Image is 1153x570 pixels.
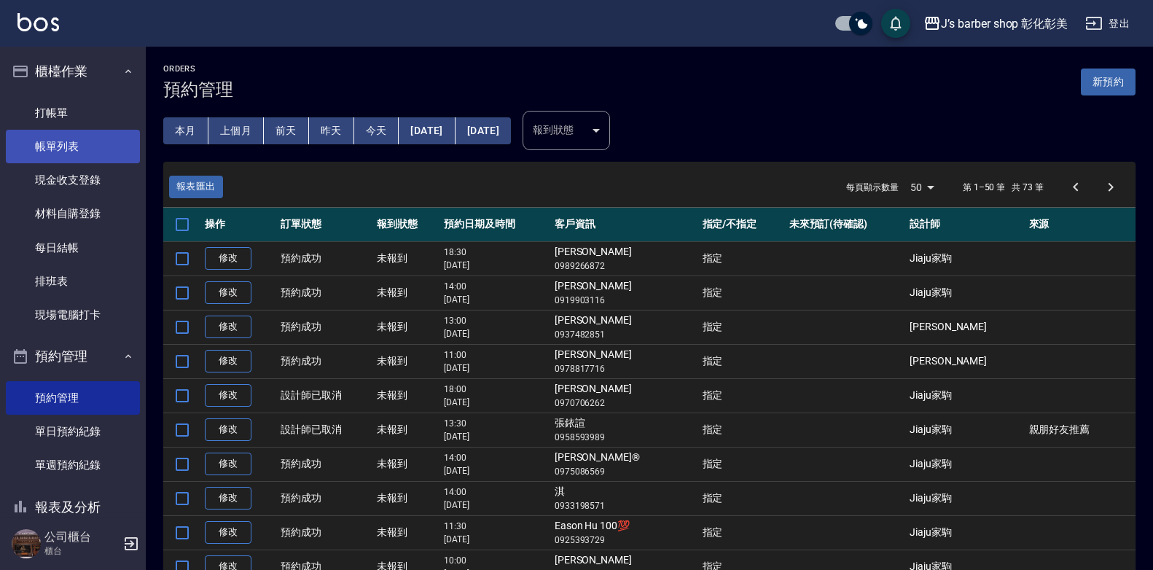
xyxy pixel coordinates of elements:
[699,241,786,276] td: 指定
[551,344,699,378] td: [PERSON_NAME]
[444,417,547,430] p: 13:30
[963,181,1044,194] p: 第 1–50 筆 共 73 筆
[699,276,786,310] td: 指定
[551,515,699,550] td: Eason Hu 100💯
[205,281,251,304] a: 修改
[6,52,140,90] button: 櫃檯作業
[555,499,695,512] p: 0933198571
[906,378,1025,413] td: Jiaju家駒
[205,418,251,441] a: 修改
[6,231,140,265] a: 每日結帳
[551,208,699,242] th: 客戶資訊
[205,247,251,270] a: 修改
[699,481,786,515] td: 指定
[551,481,699,515] td: 淇
[555,431,695,444] p: 0958593989
[906,515,1025,550] td: Jiaju家駒
[699,208,786,242] th: 指定/不指定
[264,117,309,144] button: 前天
[1025,208,1136,242] th: 來源
[1025,413,1136,447] td: 親朋好友推薦
[163,64,233,74] h2: Orders
[444,430,547,443] p: [DATE]
[444,327,547,340] p: [DATE]
[205,521,251,544] a: 修改
[456,117,511,144] button: [DATE]
[444,362,547,375] p: [DATE]
[906,276,1025,310] td: Jiaju家駒
[906,481,1025,515] td: Jiaju家駒
[551,241,699,276] td: [PERSON_NAME]
[555,259,695,273] p: 0989266872
[201,208,277,242] th: 操作
[205,453,251,475] a: 修改
[555,294,695,307] p: 0919903116
[6,415,140,448] a: 單日預約紀錄
[1081,69,1136,95] button: 新預約
[205,487,251,510] a: 修改
[277,241,373,276] td: 預約成功
[309,117,354,144] button: 昨天
[277,276,373,310] td: 預約成功
[551,413,699,447] td: 張銥諠
[6,130,140,163] a: 帳單列表
[555,328,695,341] p: 0937482851
[277,378,373,413] td: 設計師已取消
[444,520,547,533] p: 11:30
[906,447,1025,481] td: Jiaju家駒
[354,117,399,144] button: 今天
[1093,170,1128,205] button: Go to next page
[906,241,1025,276] td: Jiaju家駒
[6,488,140,526] button: 報表及分析
[444,485,547,499] p: 14:00
[373,378,441,413] td: 未報到
[373,208,441,242] th: 報到狀態
[699,447,786,481] td: 指定
[444,396,547,409] p: [DATE]
[555,465,695,478] p: 0975086569
[551,310,699,344] td: [PERSON_NAME]
[555,362,695,375] p: 0978817716
[555,534,695,547] p: 0925393729
[918,9,1074,39] button: J’s barber shop 彰化彰美
[444,293,547,306] p: [DATE]
[6,197,140,230] a: 材料自購登錄
[444,499,547,512] p: [DATE]
[373,241,441,276] td: 未報到
[6,298,140,332] a: 現場電腦打卡
[277,208,373,242] th: 訂單狀態
[699,515,786,550] td: 指定
[373,276,441,310] td: 未報到
[444,246,547,259] p: 18:30
[277,481,373,515] td: 預約成功
[444,451,547,464] p: 14:00
[444,464,547,477] p: [DATE]
[6,337,140,375] button: 預約管理
[551,447,699,481] td: [PERSON_NAME]®
[277,310,373,344] td: 預約成功
[699,413,786,447] td: 指定
[373,344,441,378] td: 未報到
[208,117,264,144] button: 上個月
[444,383,547,396] p: 18:00
[786,208,906,242] th: 未來預訂(待確認)
[444,314,547,327] p: 13:00
[169,176,223,198] button: 報表匯出
[444,533,547,546] p: [DATE]
[881,9,910,38] button: save
[904,168,939,207] div: 50
[6,265,140,298] a: 排班表
[906,310,1025,344] td: [PERSON_NAME]
[373,515,441,550] td: 未報到
[6,448,140,482] a: 單週預約紀錄
[906,344,1025,378] td: [PERSON_NAME]
[699,378,786,413] td: 指定
[699,344,786,378] td: 指定
[373,447,441,481] td: 未報到
[277,515,373,550] td: 預約成功
[205,384,251,407] a: 修改
[205,350,251,372] a: 修改
[373,481,441,515] td: 未報到
[373,310,441,344] td: 未報到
